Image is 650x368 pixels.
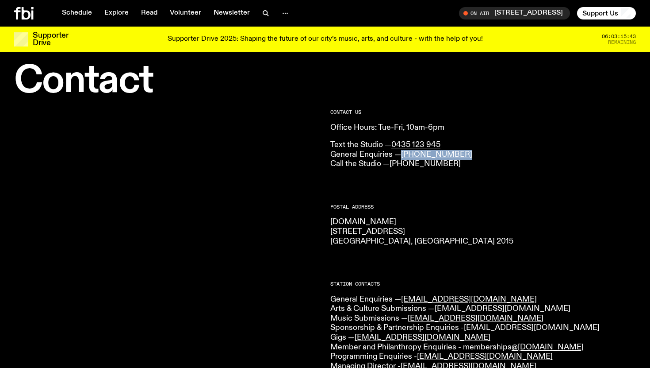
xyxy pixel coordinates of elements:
[168,35,483,43] p: Supporter Drive 2025: Shaping the future of our city’s music, arts, and culture - with the help o...
[14,63,320,99] h1: Contact
[391,141,440,149] a: 0435 123 945
[330,140,636,169] p: Text the Studio — General Enquiries — Call the Studio —
[57,7,97,19] a: Schedule
[582,9,618,17] span: Support Us
[330,110,636,115] h2: CONTACT US
[33,32,68,47] h3: Supporter Drive
[208,7,255,19] a: Newsletter
[435,305,570,313] a: [EMAIL_ADDRESS][DOMAIN_NAME]
[459,7,570,19] button: On Air[STREET_ADDRESS]
[330,282,636,287] h2: Station Contacts
[602,34,636,39] span: 06:03:15:43
[164,7,206,19] a: Volunteer
[390,160,461,168] a: [PHONE_NUMBER]
[417,353,553,360] a: [EMAIL_ADDRESS][DOMAIN_NAME]
[577,7,636,19] button: Support Us
[330,123,636,133] p: Office Hours: Tue-Fri, 10am-6pm
[355,333,490,341] a: [EMAIL_ADDRESS][DOMAIN_NAME]
[608,40,636,45] span: Remaining
[330,217,636,246] p: [DOMAIN_NAME] [STREET_ADDRESS] [GEOGRAPHIC_DATA], [GEOGRAPHIC_DATA] 2015
[408,314,543,322] a: [EMAIL_ADDRESS][DOMAIN_NAME]
[136,7,163,19] a: Read
[512,343,584,351] a: @[DOMAIN_NAME]
[464,324,600,332] a: [EMAIL_ADDRESS][DOMAIN_NAME]
[99,7,134,19] a: Explore
[330,205,636,209] h2: Postal Address
[401,295,537,303] a: [EMAIL_ADDRESS][DOMAIN_NAME]
[401,151,472,159] a: [PHONE_NUMBER]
